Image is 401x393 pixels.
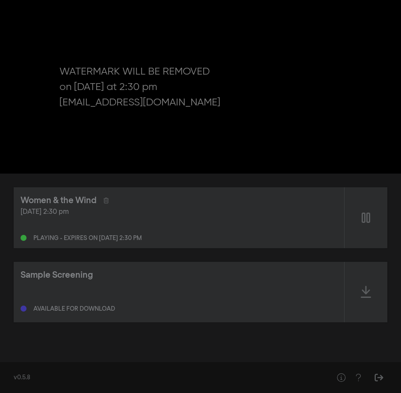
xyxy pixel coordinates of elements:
[333,369,350,386] button: Help
[350,369,367,386] button: Help
[33,306,115,312] div: Available for download
[21,194,97,207] div: Women & the Wind
[21,207,337,217] div: [DATE] 2:30 pm
[21,269,93,282] div: Sample Screening
[370,369,387,386] button: Sign Out
[14,373,315,382] div: v0.5.8
[33,235,142,241] div: Playing - expires on [DATE] 2:30 pm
